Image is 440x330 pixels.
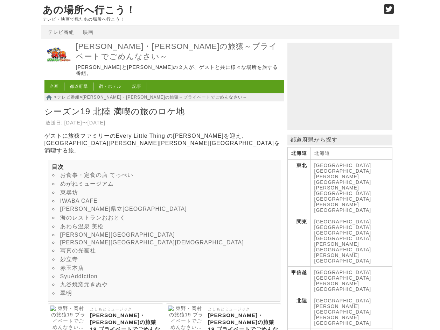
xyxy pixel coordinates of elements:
a: [PERSON_NAME][GEOGRAPHIC_DATA] [314,315,371,326]
p: テレビ・映画で観たあの場所へ行こう！ [43,17,377,22]
a: 赤玉本店 [60,265,84,271]
a: [PERSON_NAME][GEOGRAPHIC_DATA] [314,202,371,213]
p: 都道府県から探す [287,135,392,145]
a: [GEOGRAPHIC_DATA] [314,270,371,275]
a: 映画 [83,29,93,35]
a: 都道府県 [70,84,88,89]
a: SyuAddIctIon [60,273,98,279]
p: ゲストに旅猿ファミリーのEvery Little Thing の[PERSON_NAME]を迎え、[GEOGRAPHIC_DATA][PERSON_NAME][PERSON_NAME][GEOG... [44,132,284,155]
h1: シーズン19 北陸 満喫の旅のロケ地 [44,104,284,119]
a: [PERSON_NAME][GEOGRAPHIC_DATA] [314,303,371,315]
nav: > > [44,93,284,101]
a: [GEOGRAPHIC_DATA] [314,224,371,230]
a: [PERSON_NAME][GEOGRAPHIC_DATA] [314,174,371,185]
a: [GEOGRAPHIC_DATA] [314,168,371,174]
iframe: Advertisement [287,43,392,130]
a: [GEOGRAPHIC_DATA] [314,258,371,264]
a: [GEOGRAPHIC_DATA] [314,275,371,281]
a: [PERSON_NAME] [314,252,359,258]
th: 北海道 [287,148,310,160]
th: 関東 [287,216,310,267]
a: [PERSON_NAME]・[PERSON_NAME]の旅猿～プライベートでごめんなさい～ [83,95,247,100]
a: あわら温泉 美松 [60,223,104,229]
a: 企画 [50,84,59,89]
a: 北海道 [314,150,330,156]
a: お食事・定食の店 てっぺい [60,172,133,178]
a: [PERSON_NAME][GEOGRAPHIC_DATA] [314,185,371,196]
a: [GEOGRAPHIC_DATA] [314,196,371,202]
th: 放送日: [45,119,63,127]
a: 写真の光画社 [60,247,96,253]
th: 東北 [287,160,310,216]
th: 北陸 [287,295,310,329]
a: [PERSON_NAME][GEOGRAPHIC_DATA] [314,281,371,292]
a: [PERSON_NAME][GEOGRAPHIC_DATA] [60,232,175,238]
p: [PERSON_NAME]と[PERSON_NAME]の２人が、ゲストと共に様々な場所を旅する番組。 [76,64,282,77]
a: 記事 [132,84,141,89]
a: [GEOGRAPHIC_DATA] [314,219,371,224]
p: よしもとミュージック [90,306,161,312]
a: [GEOGRAPHIC_DATA] [314,298,371,303]
a: [PERSON_NAME][GEOGRAPHIC_DATA][DEMOGRAPHIC_DATA] [60,239,244,245]
a: [PERSON_NAME]・[PERSON_NAME]の旅猿～プライベートでごめんなさい～ [76,42,282,62]
a: IWABA CAFE [60,198,98,204]
img: 東野・岡村の旅猿～プライベートでごめんなさい～ [44,41,72,69]
a: [PERSON_NAME][GEOGRAPHIC_DATA] [314,241,371,252]
a: 妙立寺 [60,256,78,262]
td: [DATE]〜[DATE] [64,119,106,127]
a: [GEOGRAPHIC_DATA] [314,230,371,236]
a: [GEOGRAPHIC_DATA] [314,163,371,168]
a: テレビ番組 [57,95,80,100]
a: 海のレストランおおとく [60,215,126,221]
a: Twitter (@go_thesights) [384,8,394,14]
a: めがねミュージアム [60,181,114,187]
a: 東野・岡村の旅猿～プライベートでごめんなさい～ [44,64,72,70]
a: 九谷焼窯元きぬや [60,281,108,287]
a: 宿・ホテル [99,84,121,89]
a: 翠明 [60,290,72,296]
a: [PERSON_NAME]県立[GEOGRAPHIC_DATA] [60,206,187,212]
p: よしもとミュージック [208,306,279,312]
a: 東尋坊 [60,189,78,195]
a: あの場所へ行こう！ [43,5,136,15]
th: 甲信越 [287,267,310,295]
a: テレビ番組 [48,29,74,35]
a: [GEOGRAPHIC_DATA] [314,236,371,241]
